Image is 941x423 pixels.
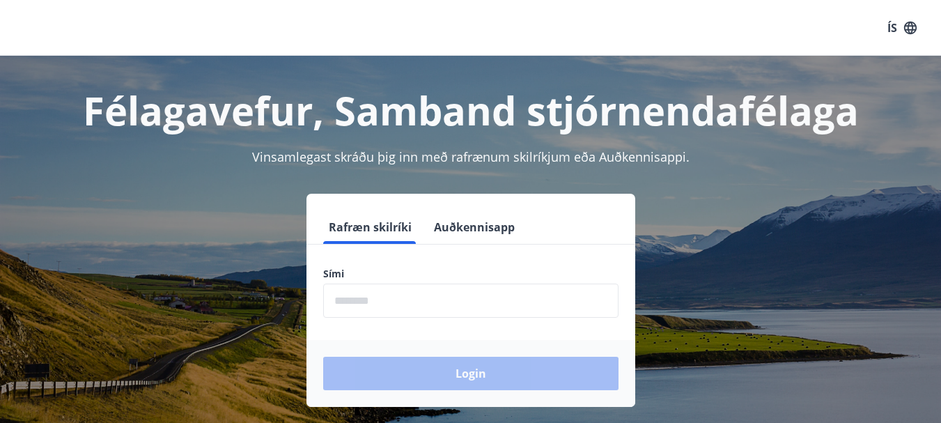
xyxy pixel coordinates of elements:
[880,15,924,40] button: ÍS
[323,267,619,281] label: Sími
[428,210,520,244] button: Auðkennisapp
[17,84,924,137] h1: Félagavefur, Samband stjórnendafélaga
[252,148,690,165] span: Vinsamlegast skráðu þig inn með rafrænum skilríkjum eða Auðkennisappi.
[323,210,417,244] button: Rafræn skilríki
